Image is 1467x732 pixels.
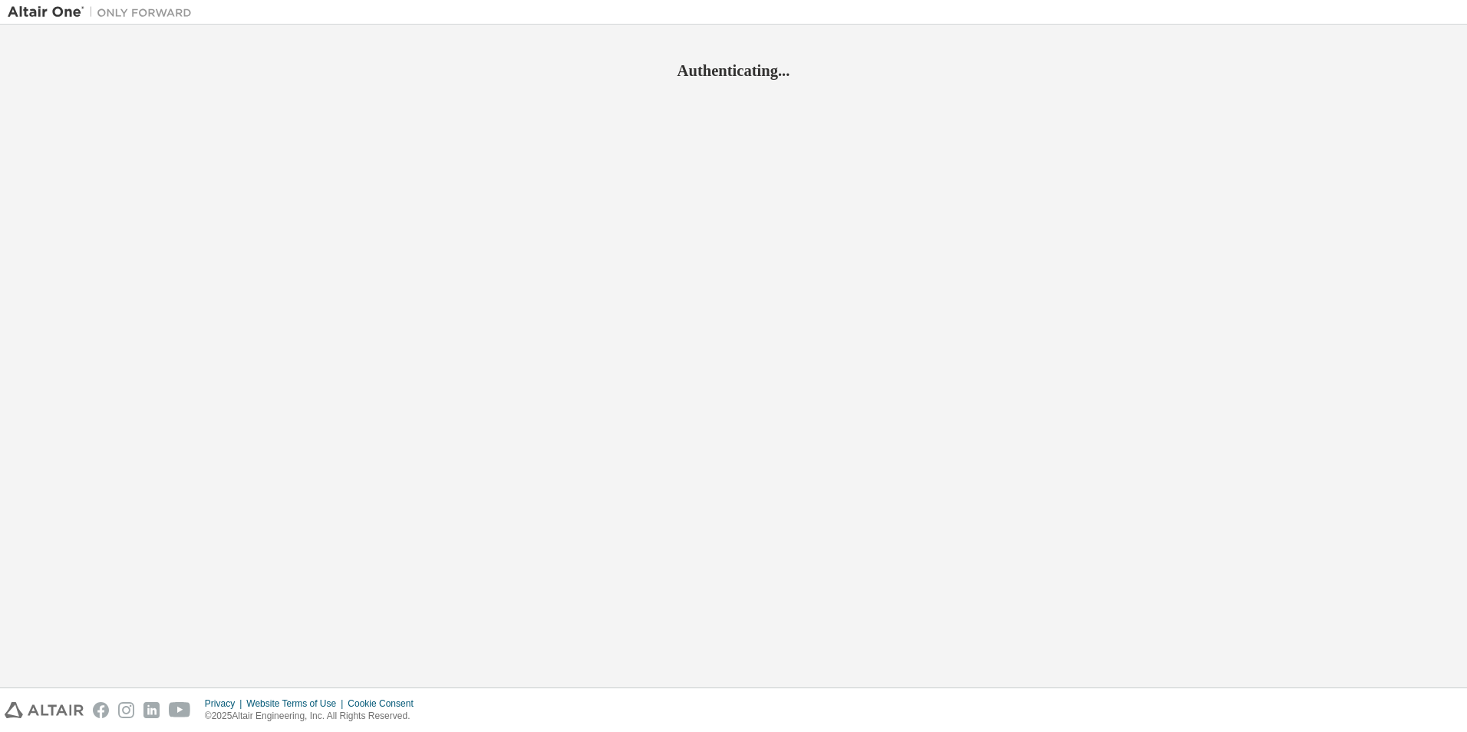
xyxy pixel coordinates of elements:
[348,697,422,710] div: Cookie Consent
[5,702,84,718] img: altair_logo.svg
[205,697,246,710] div: Privacy
[93,702,109,718] img: facebook.svg
[143,702,160,718] img: linkedin.svg
[8,5,199,20] img: Altair One
[8,61,1459,81] h2: Authenticating...
[169,702,191,718] img: youtube.svg
[246,697,348,710] div: Website Terms of Use
[205,710,423,723] p: © 2025 Altair Engineering, Inc. All Rights Reserved.
[118,702,134,718] img: instagram.svg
